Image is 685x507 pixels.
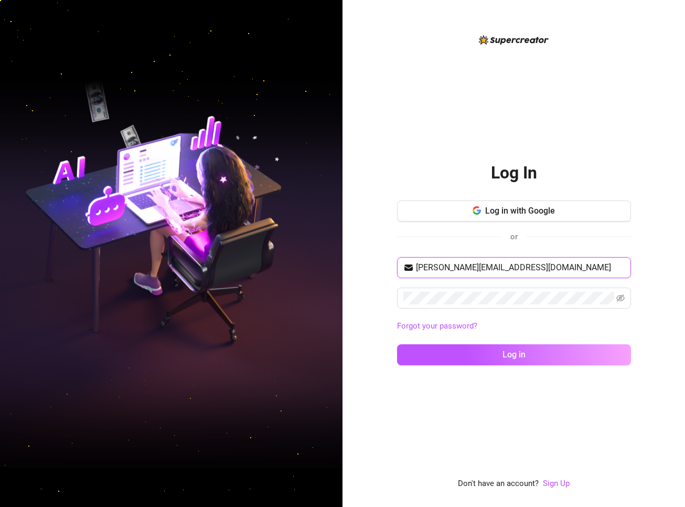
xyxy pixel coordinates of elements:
a: Forgot your password? [397,320,631,333]
span: Don't have an account? [458,478,539,490]
span: eye-invisible [616,294,625,302]
span: Log in [502,350,526,360]
img: logo-BBDzfeDw.svg [479,35,549,45]
button: Log in with Google [397,200,631,221]
span: or [510,232,518,241]
h2: Log In [491,162,537,184]
button: Log in [397,344,631,365]
input: Your email [416,261,625,274]
span: Log in with Google [485,206,555,216]
a: Sign Up [543,478,570,490]
a: Sign Up [543,479,570,488]
a: Forgot your password? [397,321,477,331]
